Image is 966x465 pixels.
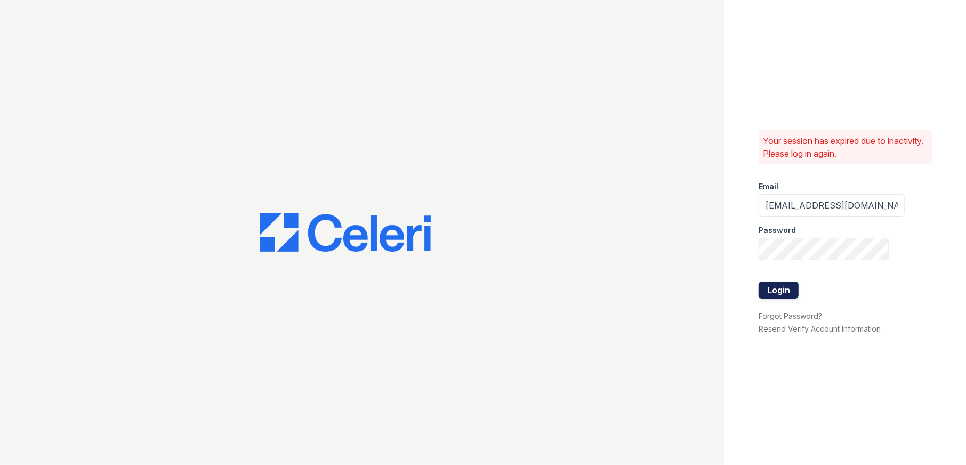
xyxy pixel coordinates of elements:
p: Your session has expired due to inactivity. Please log in again. [763,134,928,160]
label: Email [759,181,778,192]
label: Password [759,225,796,236]
a: Forgot Password? [759,311,822,320]
button: Login [759,282,799,299]
a: Resend Verify Account Information [759,324,881,333]
img: CE_Logo_Blue-a8612792a0a2168367f1c8372b55b34899dd931a85d93a1a3d3e32e68fde9ad4.png [260,213,431,252]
